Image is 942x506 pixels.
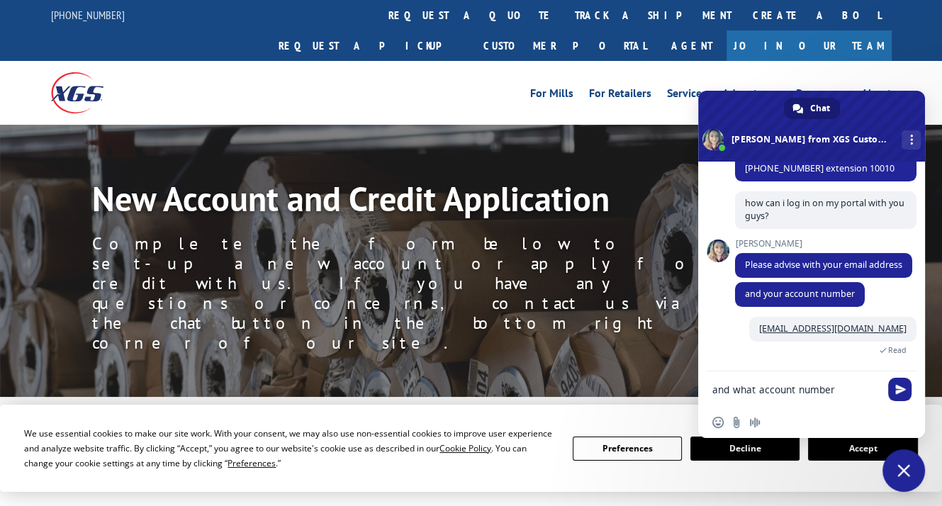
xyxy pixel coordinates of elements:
a: For Mills [530,88,573,103]
span: Send [888,378,912,401]
h1: New Account and Credit Application [92,181,730,223]
a: [PHONE_NUMBER] [51,8,125,22]
span: Who do you report to within your company? [371,286,539,298]
span: Read [888,345,907,355]
span: Primary Contact Last Name [371,228,474,240]
div: More channels [902,130,921,150]
a: Services [667,88,707,103]
span: Send a file [731,417,742,428]
span: Insert an emoji [712,417,724,428]
span: Cookie Policy [439,442,491,454]
span: and your account number [745,288,855,300]
span: DBA [371,170,388,182]
a: About [861,88,892,103]
textarea: Compose your message... [712,383,880,396]
a: [EMAIL_ADDRESS][DOMAIN_NAME] [759,322,907,334]
span: Chat [810,98,830,119]
a: Customer Portal [473,30,657,61]
div: We use essential cookies to make our site work. With your consent, we may also use non-essential ... [24,426,555,471]
a: Resources [796,88,846,103]
span: Audio message [749,417,761,428]
span: Please advise with your email address [745,259,902,271]
button: Accept [808,437,917,461]
a: Join Our Team [727,30,892,61]
span: how can i log in on my portal with you guys? [745,197,904,222]
button: Preferences [573,437,682,461]
a: Advantages [722,88,780,103]
div: Chat [784,98,840,119]
span: Preferences [228,457,276,469]
button: Decline [690,437,800,461]
span: [PERSON_NAME] [735,239,912,249]
a: Request a pickup [268,30,473,61]
a: Agent [657,30,727,61]
span: Primary Contact Email [371,344,455,356]
p: Complete the form below to set-up a new account or apply for credit with us. If you have any ques... [92,234,730,353]
a: For Retailers [589,88,651,103]
div: Close chat [882,449,925,492]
